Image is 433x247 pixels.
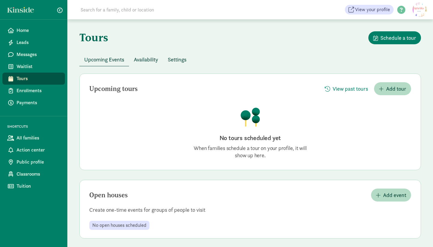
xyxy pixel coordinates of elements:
[345,5,394,14] a: View your profile
[17,183,60,190] span: Tuition
[80,206,421,214] p: Create one-time events for groups of people to visit
[17,146,60,154] span: Action center
[17,99,60,106] span: Payments
[2,73,65,85] a: Tours
[17,170,60,178] span: Classrooms
[17,27,60,34] span: Home
[2,97,65,109] a: Payments
[92,223,146,228] span: No open houses scheduled
[2,85,65,97] a: Enrollments
[163,53,191,66] button: Settings
[79,31,108,43] h1: Tours
[2,24,65,36] a: Home
[129,53,163,66] button: Availability
[2,144,65,156] a: Action center
[190,134,310,142] h2: No tours scheduled yet
[190,145,310,159] p: When families schedule a tour on your profile, it will show up here.
[168,55,186,64] span: Settings
[2,156,65,168] a: Public profile
[77,4,246,16] input: Search for a family, child or location
[17,63,60,70] span: Waitlist
[17,39,60,46] span: Leads
[371,189,411,202] button: Add event
[386,85,406,93] span: Add tour
[17,158,60,166] span: Public profile
[89,85,138,92] h2: Upcoming tours
[403,218,433,247] iframe: Chat Widget
[383,191,406,199] span: Add event
[17,75,60,82] span: Tours
[84,55,124,64] span: Upcoming Events
[2,61,65,73] a: Waitlist
[380,34,416,42] span: Schedule a tour
[79,53,129,66] button: Upcoming Events
[17,87,60,94] span: Enrollments
[134,55,158,64] span: Availability
[17,51,60,58] span: Messages
[240,107,260,127] img: illustration-trees.png
[355,6,390,13] span: View your profile
[320,82,373,95] button: View past tours
[333,85,368,93] span: View past tours
[2,132,65,144] a: All families
[2,36,65,48] a: Leads
[17,134,60,142] span: All families
[2,48,65,61] a: Messages
[368,31,421,44] button: Schedule a tour
[89,192,128,199] h2: Open houses
[2,168,65,180] a: Classrooms
[374,82,411,95] button: Add tour
[2,180,65,192] a: Tuition
[320,86,373,92] a: View past tours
